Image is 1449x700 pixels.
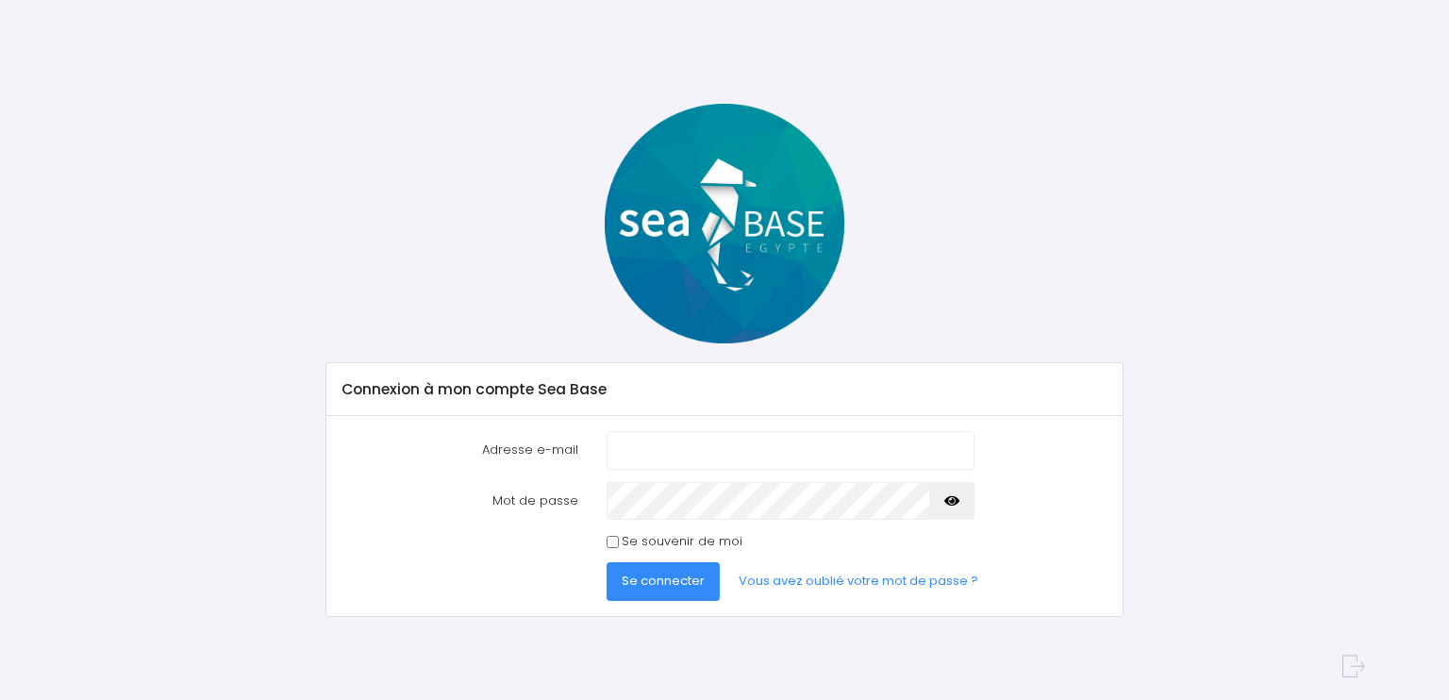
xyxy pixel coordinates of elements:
span: Se connecter [622,572,705,590]
label: Adresse e-mail [328,431,592,469]
div: Connexion à mon compte Sea Base [326,363,1122,416]
button: Se connecter [607,562,720,600]
label: Se souvenir de moi [622,532,742,551]
a: Vous avez oublié votre mot de passe ? [724,562,993,600]
label: Mot de passe [328,482,592,520]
